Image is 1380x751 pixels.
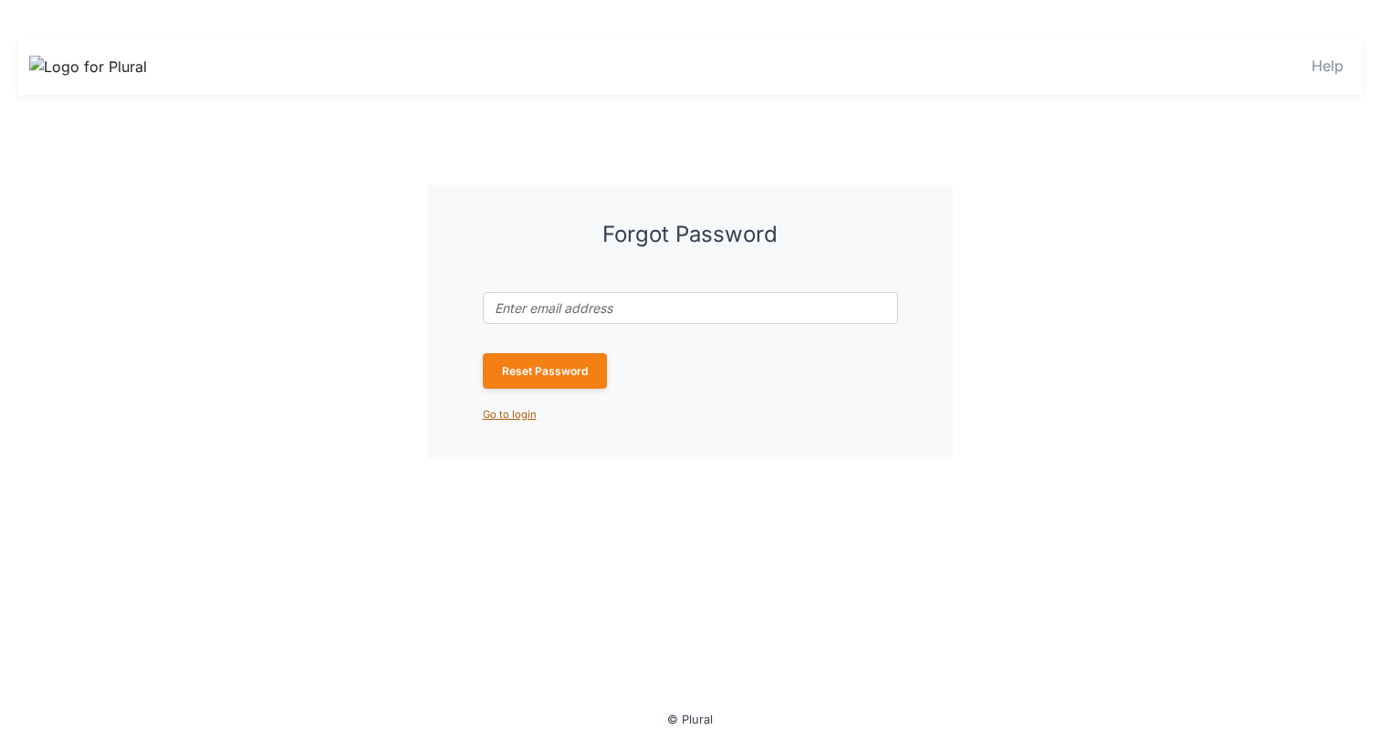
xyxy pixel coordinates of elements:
[483,408,537,421] small: Go to login
[1312,57,1343,75] a: Help
[483,353,607,389] button: Reset Password
[483,405,537,421] a: Go to login
[29,56,157,78] img: Logo for Plural
[483,292,898,324] input: Enter email address
[667,713,713,726] small: © Plural
[483,222,898,248] h3: Forgot Password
